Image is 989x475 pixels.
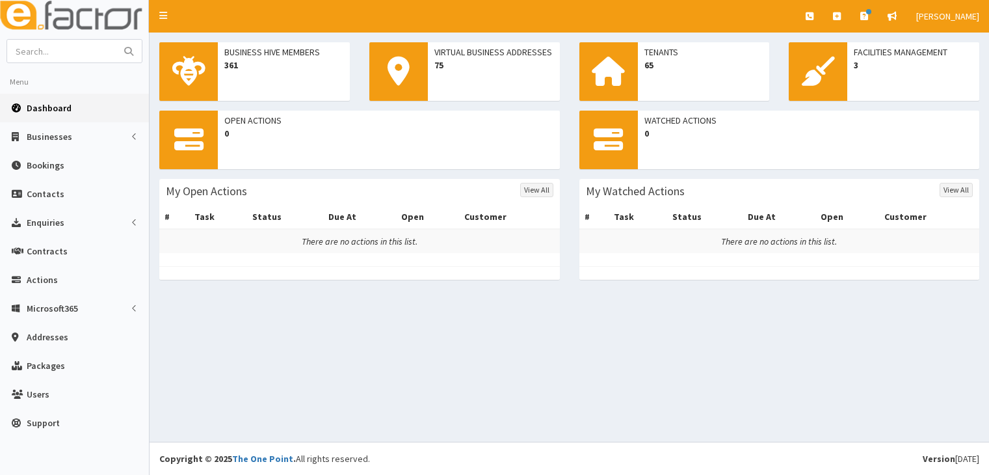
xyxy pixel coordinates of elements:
[644,59,763,72] span: 65
[27,188,64,200] span: Contacts
[27,417,60,429] span: Support
[323,205,396,229] th: Due At
[434,46,553,59] span: Virtual Business Addresses
[27,217,64,228] span: Enquiries
[27,159,64,171] span: Bookings
[879,205,979,229] th: Customer
[189,205,248,229] th: Task
[743,205,815,229] th: Due At
[166,185,247,197] h3: My Open Actions
[459,205,559,229] th: Customer
[854,46,973,59] span: Facilities Management
[854,59,973,72] span: 3
[667,205,743,229] th: Status
[609,205,667,229] th: Task
[27,102,72,114] span: Dashboard
[224,59,343,72] span: 361
[224,114,553,127] span: Open Actions
[27,245,68,257] span: Contracts
[247,205,323,229] th: Status
[27,360,65,372] span: Packages
[644,46,763,59] span: Tenants
[224,46,343,59] span: Business Hive Members
[644,114,973,127] span: Watched Actions
[150,442,989,475] footer: All rights reserved.
[586,185,685,197] h3: My Watched Actions
[579,205,609,229] th: #
[159,205,189,229] th: #
[159,453,296,465] strong: Copyright © 2025 .
[232,453,293,465] a: The One Point
[27,388,49,400] span: Users
[923,452,979,465] div: [DATE]
[7,40,116,62] input: Search...
[27,303,78,314] span: Microsoft365
[815,205,878,229] th: Open
[302,236,417,247] i: There are no actions in this list.
[520,183,553,197] a: View All
[916,10,979,22] span: [PERSON_NAME]
[923,453,955,465] b: Version
[644,127,973,140] span: 0
[434,59,553,72] span: 75
[396,205,459,229] th: Open
[27,131,72,142] span: Businesses
[27,274,58,286] span: Actions
[940,183,973,197] a: View All
[721,236,837,247] i: There are no actions in this list.
[27,331,68,343] span: Addresses
[224,127,553,140] span: 0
